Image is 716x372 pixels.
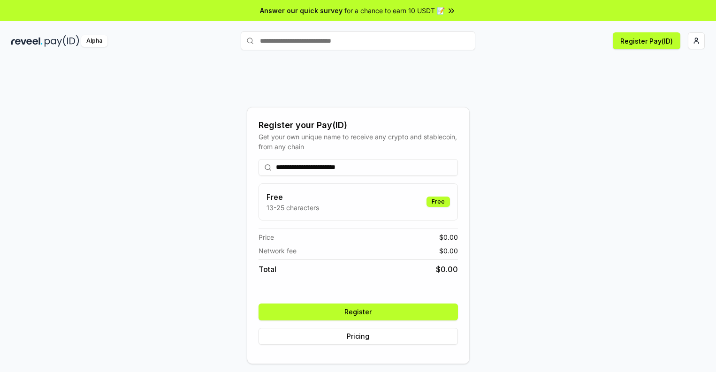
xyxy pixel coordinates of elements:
[344,6,445,15] span: for a chance to earn 10 USDT 📝
[11,35,43,47] img: reveel_dark
[613,32,680,49] button: Register Pay(ID)
[259,119,458,132] div: Register your Pay(ID)
[259,232,274,242] span: Price
[267,191,319,203] h3: Free
[81,35,107,47] div: Alpha
[427,197,450,207] div: Free
[267,203,319,213] p: 13-25 characters
[259,132,458,152] div: Get your own unique name to receive any crypto and stablecoin, from any chain
[439,232,458,242] span: $ 0.00
[436,264,458,275] span: $ 0.00
[260,6,343,15] span: Answer our quick survey
[259,246,297,256] span: Network fee
[259,304,458,320] button: Register
[259,264,276,275] span: Total
[259,328,458,345] button: Pricing
[439,246,458,256] span: $ 0.00
[45,35,79,47] img: pay_id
